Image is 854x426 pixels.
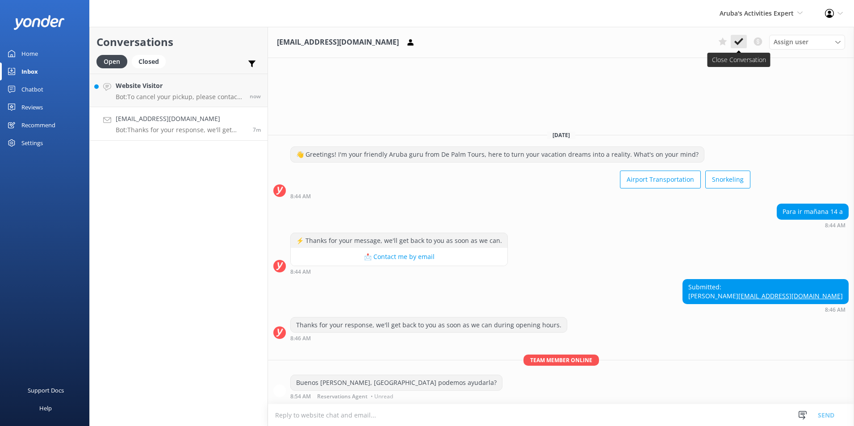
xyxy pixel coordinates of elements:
[291,317,567,333] div: Thanks for your response, we'll get back to you as soon as we can during opening hours.
[290,269,311,275] strong: 8:44 AM
[682,306,849,313] div: Oct 13 2025 08:46am (UTC -04:00) America/Caracas
[13,15,65,30] img: yonder-white-logo.png
[290,336,311,341] strong: 8:46 AM
[21,63,38,80] div: Inbox
[21,116,55,134] div: Recommend
[132,55,166,68] div: Closed
[39,399,52,417] div: Help
[21,134,43,152] div: Settings
[683,280,848,303] div: Submitted: [PERSON_NAME]
[28,381,64,399] div: Support Docs
[620,171,701,188] button: Airport Transportation
[132,56,170,66] a: Closed
[720,9,794,17] span: Aruba's Activities Expert
[290,193,750,199] div: Oct 13 2025 08:44am (UTC -04:00) America/Caracas
[96,56,132,66] a: Open
[777,204,848,219] div: Para ir mañana 14 a
[825,307,846,313] strong: 8:46 AM
[96,33,261,50] h2: Conversations
[21,98,43,116] div: Reviews
[317,394,368,399] span: Reservations Agent
[738,292,843,300] a: [EMAIL_ADDRESS][DOMAIN_NAME]
[116,93,243,101] p: Bot: To cancel your pickup, please contact our customer service team at [PHONE_NUMBER] or email u...
[291,248,507,266] button: 📩 Contact me by email
[277,37,399,48] h3: [EMAIL_ADDRESS][DOMAIN_NAME]
[705,171,750,188] button: Snorkeling
[21,80,43,98] div: Chatbot
[777,222,849,228] div: Oct 13 2025 08:44am (UTC -04:00) America/Caracas
[116,81,243,91] h4: Website Visitor
[290,394,311,399] strong: 8:54 AM
[290,335,567,341] div: Oct 13 2025 08:46am (UTC -04:00) America/Caracas
[547,131,575,139] span: [DATE]
[371,394,393,399] span: • Unread
[291,233,507,248] div: ⚡ Thanks for your message, we'll get back to you as soon as we can.
[290,268,508,275] div: Oct 13 2025 08:44am (UTC -04:00) America/Caracas
[253,126,261,134] span: Oct 13 2025 08:46am (UTC -04:00) America/Caracas
[90,107,268,141] a: [EMAIL_ADDRESS][DOMAIN_NAME]Bot:Thanks for your response, we'll get back to you as soon as we can...
[290,393,502,399] div: Oct 13 2025 08:54am (UTC -04:00) America/Caracas
[291,147,704,162] div: 👋 Greetings! I'm your friendly Aruba guru from De Palm Tours, here to turn your vacation dreams i...
[769,35,845,49] div: Assign User
[290,194,311,199] strong: 8:44 AM
[291,375,502,390] div: Buenos [PERSON_NAME], [GEOGRAPHIC_DATA] podemos ayudarla?
[774,37,808,47] span: Assign user
[116,126,246,134] p: Bot: Thanks for your response, we'll get back to you as soon as we can during opening hours.
[250,92,261,100] span: Oct 13 2025 08:53am (UTC -04:00) America/Caracas
[21,45,38,63] div: Home
[825,223,846,228] strong: 8:44 AM
[523,355,599,366] span: Team member online
[116,114,246,124] h4: [EMAIL_ADDRESS][DOMAIN_NAME]
[90,74,268,107] a: Website VisitorBot:To cancel your pickup, please contact our customer service team at [PHONE_NUMB...
[96,55,127,68] div: Open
